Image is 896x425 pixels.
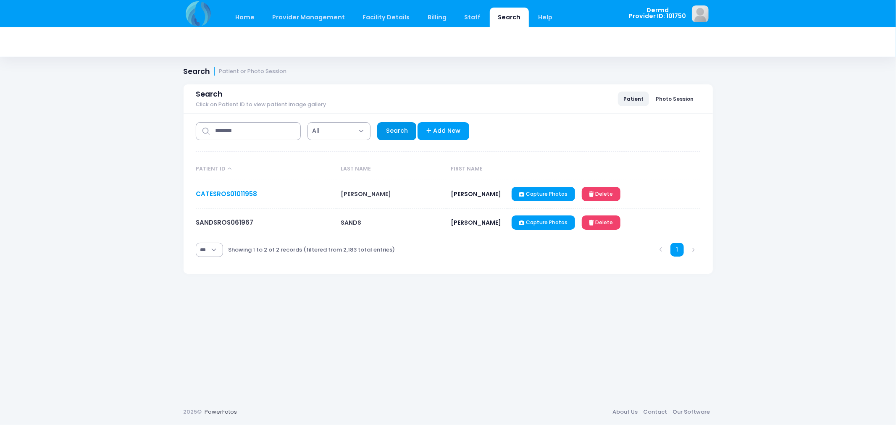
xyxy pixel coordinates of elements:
a: Capture Photos [512,187,575,201]
a: 1 [670,243,684,257]
span: [PERSON_NAME] [341,190,391,198]
a: Billing [419,8,455,27]
a: Delete [582,187,620,201]
a: CATESROS01011958 [196,189,257,198]
span: Dermd Provider ID: 101750 [629,7,686,19]
a: Home [227,8,263,27]
th: Last Name: activate to sort column ascending [336,158,447,180]
a: Add New [418,122,469,140]
a: Delete [582,215,620,230]
h1: Search [184,67,287,76]
a: SANDSROS061967 [196,218,253,227]
span: Search [196,90,223,99]
a: About Us [610,404,641,420]
a: Search [490,8,529,27]
a: Search [377,122,416,140]
span: SANDS [341,218,361,227]
a: Photo Session [650,92,699,106]
span: All [312,126,320,135]
span: Click on Patient ID to view patient image gallery [196,102,326,108]
span: [PERSON_NAME] [451,190,501,198]
a: PowerFotos [205,408,237,416]
a: Facility Details [355,8,418,27]
small: Patient or Photo Session [219,68,286,75]
a: Staff [456,8,489,27]
a: Contact [641,404,670,420]
th: First Name: activate to sort column ascending [447,158,507,180]
span: [PERSON_NAME] [451,218,501,227]
div: Showing 1 to 2 of 2 records (filtered from 2,183 total entries) [229,240,395,260]
span: All [307,122,370,140]
span: 2025© [184,408,202,416]
a: Capture Photos [512,215,575,230]
a: Patient [618,92,649,106]
a: Help [530,8,561,27]
th: Patient ID: activate to sort column descending [196,158,337,180]
a: Provider Management [264,8,353,27]
img: image [692,5,709,22]
a: Our Software [670,404,713,420]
